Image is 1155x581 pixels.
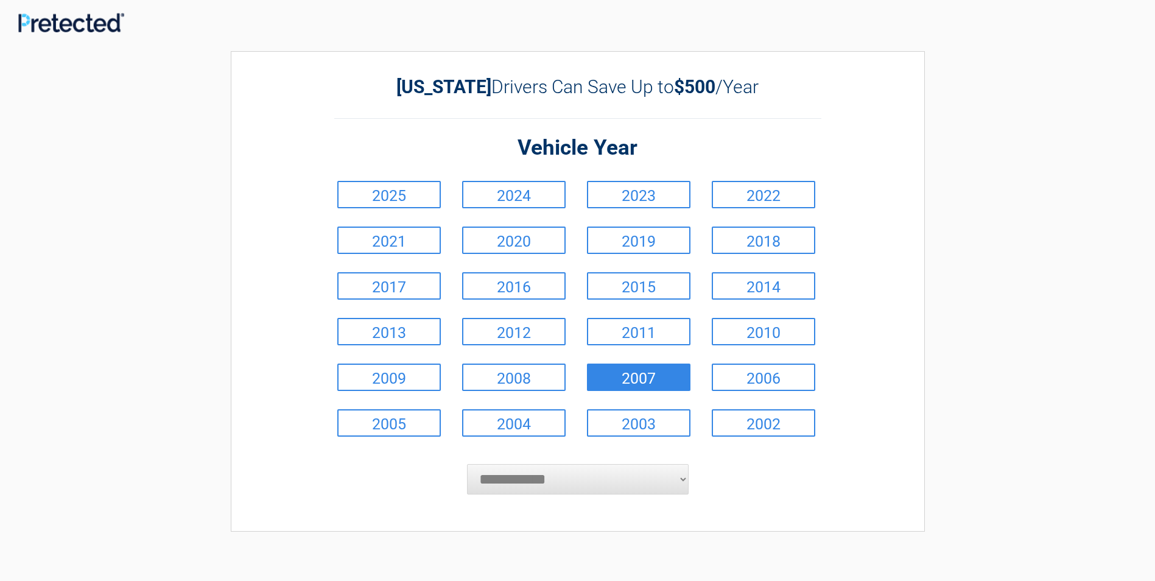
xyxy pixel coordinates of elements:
[712,318,815,345] a: 2010
[587,409,690,437] a: 2003
[337,272,441,300] a: 2017
[18,13,124,32] img: Main Logo
[337,318,441,345] a: 2013
[462,227,566,254] a: 2020
[587,181,690,208] a: 2023
[712,181,815,208] a: 2022
[337,181,441,208] a: 2025
[334,76,821,97] h2: Drivers Can Save Up to /Year
[712,364,815,391] a: 2006
[337,364,441,391] a: 2009
[587,227,690,254] a: 2019
[674,76,715,97] b: $500
[337,227,441,254] a: 2021
[462,181,566,208] a: 2024
[712,272,815,300] a: 2014
[396,76,491,97] b: [US_STATE]
[587,272,690,300] a: 2015
[587,364,690,391] a: 2007
[334,134,821,163] h2: Vehicle Year
[712,409,815,437] a: 2002
[337,409,441,437] a: 2005
[587,318,690,345] a: 2011
[712,227,815,254] a: 2018
[462,272,566,300] a: 2016
[462,318,566,345] a: 2012
[462,364,566,391] a: 2008
[462,409,566,437] a: 2004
